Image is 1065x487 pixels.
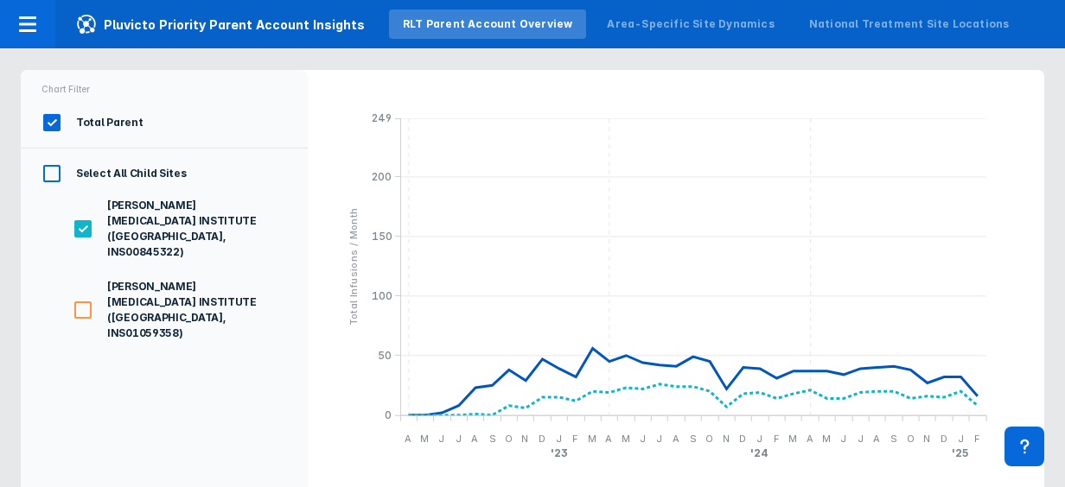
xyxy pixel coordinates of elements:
tspan: S [890,433,897,446]
tspan: J [456,433,462,446]
div: Chart Filter [21,70,308,108]
tspan: J [556,433,562,446]
span: [PERSON_NAME] [MEDICAL_DATA] INSTITUTE ([GEOGRAPHIC_DATA], INS00845322) [98,198,273,260]
tspan: O [505,433,513,446]
tspan: A [405,433,411,446]
a: Area-Specific Site Dynamics [593,9,788,39]
tspan: S [489,433,496,446]
span: [PERSON_NAME] [MEDICAL_DATA] INSTITUTE ([GEOGRAPHIC_DATA], INS01059358) [98,279,273,341]
tspan: M [622,433,630,446]
span: Select All Child Sites [67,166,186,181]
tspan: J [656,433,662,446]
tspan: Total Infusions / Month [347,207,359,326]
tspan: F [774,433,780,446]
tspan: A [807,433,813,446]
tspan: J [840,433,846,446]
tspan: D [941,433,947,446]
tspan: O [705,433,713,446]
div: National Treatment Site Locations [809,16,1010,32]
g: line chart , with 1 line series, . Y-scale minimum value is 0 , maximum value is 249. X-scale wit... [339,101,1004,471]
text: 50 [378,349,392,362]
tspan: N [521,433,528,446]
tspan: F [974,433,980,446]
text: '25 [952,446,969,459]
tspan: D [739,433,746,446]
text: 0 [385,408,392,421]
text: '24 [750,446,768,459]
tspan: S [690,433,697,446]
a: RLT Parent Account Overview [389,9,586,39]
tspan: A [673,433,679,446]
tspan: M [420,433,429,446]
text: 100 [371,289,392,302]
span: Total Parent [67,115,143,130]
text: 249 [371,111,392,124]
tspan: J [756,433,762,446]
tspan: M [822,433,831,446]
tspan: A [873,433,880,446]
div: Contact Support [1004,427,1044,466]
span: Pluvicto Priority Parent Account Insights [55,14,386,35]
tspan: J [438,433,444,446]
tspan: N [723,433,730,446]
text: 200 [371,170,391,183]
tspan: O [907,433,915,446]
tspan: M [588,433,596,446]
tspan: J [858,433,864,446]
a: National Treatment Site Locations [795,9,1024,39]
tspan: A [471,433,478,446]
text: '23 [550,446,567,459]
div: Area-Specific Site Dynamics [607,16,774,32]
text: 150 [371,230,392,243]
tspan: J [958,433,964,446]
tspan: D [539,433,545,446]
tspan: A [605,433,612,446]
tspan: F [572,433,578,446]
tspan: M [788,433,797,446]
tspan: J [640,433,646,446]
div: RLT Parent Account Overview [403,16,572,32]
tspan: N [923,433,930,446]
